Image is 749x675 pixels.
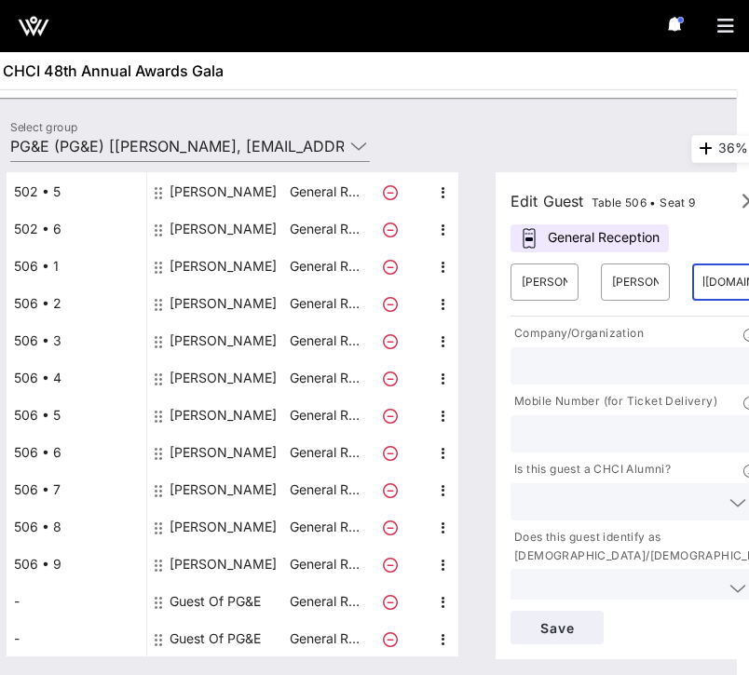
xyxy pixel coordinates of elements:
[170,359,277,397] div: Daniel Duron
[287,583,361,620] p: General R…
[170,173,277,210] div: Damien Padilla
[170,508,277,546] div: Jose Perez
[511,224,669,252] div: General Reception
[287,359,361,397] p: General R…
[170,434,277,471] div: Sophya Ojeda
[7,210,146,248] div: 502 • 6
[170,546,277,583] div: Carolyn Mejia
[170,471,277,508] div: Jahselyn Medina
[592,196,696,209] span: Table 506 • Seat 9
[7,322,146,359] div: 506 • 3
[511,324,644,344] p: Company/Organization
[525,620,589,636] span: Save
[170,620,261,657] div: Guest Of PG&E
[287,210,361,248] p: General R…
[287,397,361,434] p: General R…
[287,471,361,508] p: General R…
[522,267,567,297] input: First Name*
[287,285,361,322] p: General R…
[7,397,146,434] div: 506 • 5
[170,322,277,359] div: Jaime McCarthy
[7,471,146,508] div: 506 • 7
[170,210,277,248] div: Yvonne McIntyre
[7,434,146,471] div: 506 • 6
[287,434,361,471] p: General R…
[287,322,361,359] p: General R…
[287,508,361,546] p: General R…
[511,188,696,214] div: Edit Guest
[511,392,717,412] p: Mobile Number (for Ticket Delivery)
[703,267,749,297] input: Email*
[7,546,146,583] div: 506 • 9
[7,248,146,285] div: 506 • 1
[170,285,277,322] div: Eve Maldonado O'Toole
[287,620,361,657] p: General R…
[287,248,361,285] p: General R…
[170,583,261,620] div: Guest Of PG&E
[287,546,361,583] p: General R…
[7,359,146,397] div: 506 • 4
[7,620,146,657] div: -
[7,508,146,546] div: 506 • 8
[612,267,658,297] input: Last Name*
[10,120,77,134] label: Select group
[7,583,146,620] div: -
[7,285,146,322] div: 506 • 2
[7,173,146,210] div: 502 • 5
[287,173,361,210] p: General R…
[3,60,224,82] span: CHCI 48th Annual Awards Gala
[511,611,604,644] button: Save
[511,460,671,479] p: Is this guest a CHCI Alumni?
[170,248,277,285] div: Amalia Grobbel
[170,397,277,434] div: Jonathan Coussimano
